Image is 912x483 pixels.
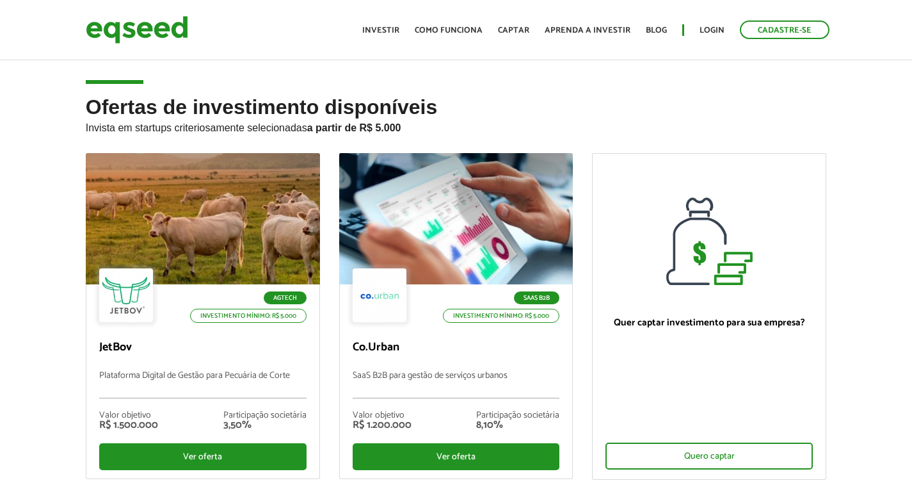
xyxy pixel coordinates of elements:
p: Agtech [264,291,307,304]
a: Investir [362,26,399,35]
a: SaaS B2B Investimento mínimo: R$ 5.000 Co.Urban SaaS B2B para gestão de serviços urbanos Valor ob... [339,153,573,479]
p: Invista em startups criteriosamente selecionadas [86,119,827,134]
a: Blog [646,26,667,35]
div: Valor objetivo [353,411,412,420]
div: Participação societária [476,411,559,420]
div: 8,10% [476,420,559,430]
a: Agtech Investimento mínimo: R$ 5.000 JetBov Plataforma Digital de Gestão para Pecuária de Corte V... [86,153,320,479]
p: SaaS B2B para gestão de serviços urbanos [353,371,560,398]
div: Ver oferta [99,443,307,470]
p: Investimento mínimo: R$ 5.000 [443,309,559,323]
div: Valor objetivo [99,411,158,420]
a: Quer captar investimento para sua empresa? Quero captar [592,153,826,480]
p: Co.Urban [353,341,560,355]
h2: Ofertas de investimento disponíveis [86,96,827,153]
a: Login [700,26,724,35]
p: Plataforma Digital de Gestão para Pecuária de Corte [99,371,307,398]
p: Investimento mínimo: R$ 5.000 [190,309,307,323]
div: Quero captar [605,443,813,470]
div: R$ 1.200.000 [353,420,412,430]
div: R$ 1.500.000 [99,420,158,430]
a: Aprenda a investir [545,26,630,35]
div: Ver oferta [353,443,560,470]
div: 3,50% [223,420,307,430]
p: JetBov [99,341,307,355]
a: Como funciona [415,26,483,35]
img: EqSeed [86,13,188,47]
a: Captar [498,26,529,35]
div: Participação societária [223,411,307,420]
p: SaaS B2B [514,291,559,304]
strong: a partir de R$ 5.000 [307,122,401,133]
a: Cadastre-se [740,20,829,39]
p: Quer captar investimento para sua empresa? [605,317,813,329]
